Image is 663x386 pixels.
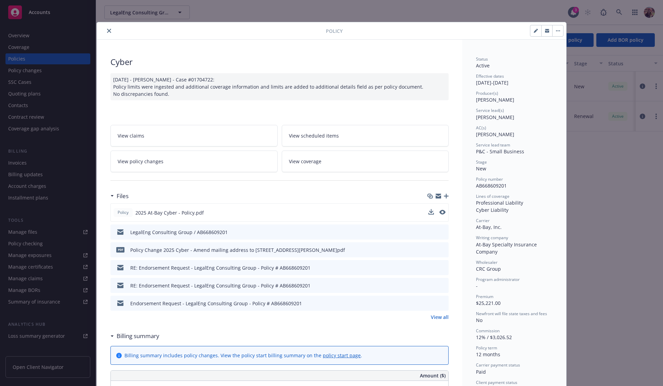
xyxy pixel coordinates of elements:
button: preview file [440,300,446,307]
a: View coverage [282,151,449,172]
button: download file [428,209,434,215]
span: Policy [326,27,343,35]
a: View policy changes [110,151,278,172]
button: preview file [440,264,446,271]
span: AB668609201 [476,182,507,189]
span: Service lead(s) [476,107,504,113]
button: download file [429,229,434,236]
span: AC(s) [476,125,486,131]
div: Cyber [110,56,449,68]
div: RE: Endorsement Request - LegalEng Consulting Group - Policy # AB668609201 [130,282,310,289]
span: No [476,317,482,323]
span: Carrier payment status [476,362,520,368]
span: Wholesaler [476,259,498,265]
h3: Billing summary [117,332,159,340]
span: View coverage [289,158,321,165]
div: Billing summary [110,332,159,340]
span: View claims [118,132,144,139]
div: [DATE] - [DATE] [476,73,553,86]
span: Client payment status [476,379,517,385]
div: Endorsement Request - LegalEng Consulting Group - Policy # AB668609201 [130,300,302,307]
span: Producer(s) [476,90,498,96]
div: Professional Liability [476,199,553,206]
span: [PERSON_NAME] [476,96,514,103]
span: 12 months [476,351,500,358]
div: Cyber Liability [476,206,553,214]
span: Status [476,56,488,62]
span: Lines of coverage [476,193,509,199]
button: preview file [439,209,446,216]
h3: Files [117,192,129,201]
span: [PERSON_NAME] [476,131,514,138]
a: View scheduled items [282,125,449,146]
button: preview file [440,229,446,236]
button: download file [429,246,434,254]
span: New [476,165,486,172]
button: download file [429,264,434,271]
span: At-Bay Specialty Insurance Company [476,241,538,255]
button: preview file [440,246,446,254]
div: Files [110,192,129,201]
span: Effective dates [476,73,504,79]
div: LegalEng Consulting Group / AB668609201 [130,229,228,236]
button: download file [429,300,434,307]
button: close [105,27,113,35]
span: Premium [476,294,493,299]
button: preview file [439,210,446,215]
span: pdf [116,247,124,252]
span: Policy [116,209,130,216]
a: View all [431,313,449,321]
div: [DATE] - [PERSON_NAME] - Case #01704722: Policy limits were ingested and additional coverage info... [110,73,449,100]
span: 12% / $3,026.52 [476,334,512,340]
a: policy start page [323,352,361,359]
span: Service lead team [476,142,510,148]
a: View claims [110,125,278,146]
button: download file [428,209,434,216]
span: Amount ($) [420,372,446,379]
span: Stage [476,159,487,165]
span: Policy number [476,176,503,182]
div: Policy Change 2025 Cyber - Amend mailing address to [STREET_ADDRESS][PERSON_NAME]pdf [130,246,345,254]
span: View scheduled items [289,132,339,139]
span: Newfront will file state taxes and fees [476,311,547,317]
span: View policy changes [118,158,163,165]
span: Commission [476,328,500,334]
span: Carrier [476,218,490,223]
span: Active [476,62,490,69]
span: Paid [476,369,486,375]
button: download file [429,282,434,289]
span: $25,221.00 [476,300,501,306]
span: P&C - Small Business [476,148,524,155]
span: - [476,283,478,289]
span: 2025 At-Bay Cyber - Policy.pdf [135,209,204,216]
span: Program administrator [476,276,520,282]
button: preview file [440,282,446,289]
span: CRC Group [476,266,501,272]
span: Policy term [476,345,497,351]
div: Billing summary includes policy changes. View the policy start billing summary on the . [124,352,362,359]
span: [PERSON_NAME] [476,114,514,120]
span: At-Bay, Inc. [476,224,502,230]
span: Writing company [476,235,508,241]
div: RE: Endorsement Request - LegalEng Consulting Group - Policy # AB668609201 [130,264,310,271]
